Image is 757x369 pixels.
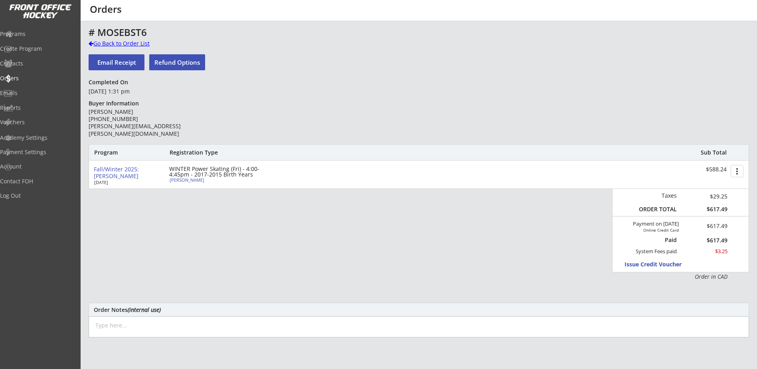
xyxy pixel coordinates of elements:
[682,238,727,243] div: $617.49
[128,306,161,313] em: (internal use)
[89,79,132,86] div: Completed On
[94,180,158,184] div: [DATE]
[635,192,677,199] div: Taxes
[625,259,698,270] button: Issue Credit Voucher
[89,54,144,70] button: Email Receipt
[89,87,204,95] div: [DATE] 1:31 pm
[640,236,677,244] div: Paid
[89,100,142,107] div: Buyer Information
[682,192,727,200] div: $29.25
[170,149,261,156] div: Registration Type
[634,228,679,232] div: Online Credit Card
[94,307,744,313] div: Order Notes
[692,149,727,156] div: Sub Total
[689,223,727,229] div: $617.49
[635,206,677,213] div: ORDER TOTAL
[94,166,163,180] div: Fall/Winter 2025: [PERSON_NAME]
[682,248,727,255] div: $3.25
[94,149,137,156] div: Program
[731,165,743,177] button: more_vert
[89,108,204,137] div: [PERSON_NAME] [PHONE_NUMBER] [PERSON_NAME][EMAIL_ADDRESS][PERSON_NAME][DOMAIN_NAME]
[149,54,205,70] button: Refund Options
[629,248,677,255] div: System Fees paid
[635,273,727,281] div: Order in CAD
[169,166,261,177] div: WINTER Power Skating (Fri) - 4:00-4:45pm - 2017-2015 Birth Years
[682,206,727,213] div: $617.49
[615,221,679,227] div: Payment on [DATE]
[677,166,727,173] div: $588.24
[170,178,259,182] div: [PERSON_NAME]
[89,28,471,37] div: # MOSEBST6
[89,40,171,48] div: Go Back to Order List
